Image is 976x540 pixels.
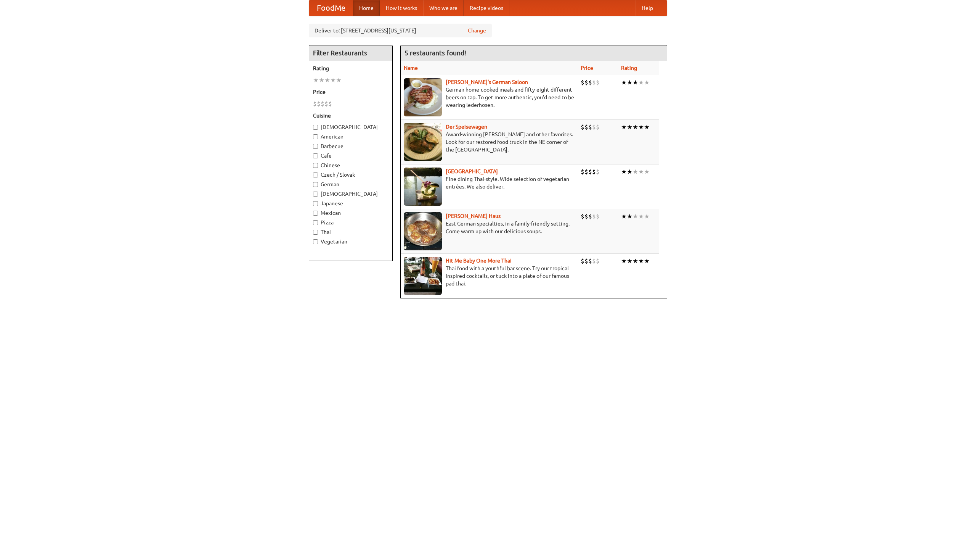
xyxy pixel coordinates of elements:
li: $ [588,168,592,176]
label: Cafe [313,152,388,160]
li: ★ [638,123,644,131]
li: $ [588,123,592,131]
label: Mexican [313,209,388,217]
li: ★ [621,123,627,131]
li: $ [324,100,328,108]
label: Vegetarian [313,238,388,245]
li: $ [581,212,584,221]
a: Change [468,27,486,34]
li: ★ [644,212,650,221]
a: Recipe videos [464,0,509,16]
label: Chinese [313,161,388,169]
label: Japanese [313,200,388,207]
li: ★ [644,168,650,176]
p: German home-cooked meals and fifty-eight different beers on tap. To get more authentic, you'd nee... [404,86,575,109]
input: [DEMOGRAPHIC_DATA] [313,192,318,197]
li: $ [584,168,588,176]
li: $ [592,78,596,87]
p: East German specialties, in a family-friendly setting. Come warm up with our delicious soups. [404,220,575,235]
li: ★ [627,257,632,265]
input: Pizza [313,220,318,225]
li: $ [581,168,584,176]
li: ★ [632,212,638,221]
a: Price [581,65,593,71]
h5: Price [313,88,388,96]
li: ★ [621,257,627,265]
li: $ [584,78,588,87]
h4: Filter Restaurants [309,45,392,61]
input: Mexican [313,211,318,216]
input: Chinese [313,163,318,168]
li: $ [592,168,596,176]
li: $ [584,212,588,221]
div: Deliver to: [STREET_ADDRESS][US_STATE] [309,24,492,37]
li: ★ [638,168,644,176]
li: ★ [621,168,627,176]
li: ★ [621,212,627,221]
a: Name [404,65,418,71]
li: $ [588,257,592,265]
a: [PERSON_NAME]'s German Saloon [446,79,528,85]
li: ★ [627,212,632,221]
input: Vegetarian [313,239,318,244]
label: German [313,181,388,188]
li: ★ [627,78,632,87]
input: German [313,182,318,187]
a: [GEOGRAPHIC_DATA] [446,168,498,174]
li: $ [596,212,600,221]
label: Barbecue [313,142,388,150]
a: Help [636,0,659,16]
a: Who we are [423,0,464,16]
li: ★ [324,76,330,84]
li: $ [596,257,600,265]
a: Home [353,0,380,16]
li: ★ [644,123,650,131]
a: Der Speisewagen [446,124,487,130]
input: Barbecue [313,144,318,149]
li: $ [596,123,600,131]
label: [DEMOGRAPHIC_DATA] [313,190,388,198]
li: $ [588,212,592,221]
input: [DEMOGRAPHIC_DATA] [313,125,318,130]
li: $ [592,257,596,265]
li: $ [321,100,324,108]
li: $ [588,78,592,87]
a: FoodMe [309,0,353,16]
li: ★ [638,257,644,265]
input: Japanese [313,201,318,206]
li: ★ [627,168,632,176]
input: Czech / Slovak [313,172,318,177]
li: $ [328,100,332,108]
b: Hit Me Baby One More Thai [446,258,512,264]
img: speisewagen.jpg [404,123,442,161]
input: Thai [313,230,318,235]
p: Fine dining Thai-style. Wide selection of vegetarian entrées. We also deliver. [404,175,575,190]
li: $ [584,257,588,265]
li: $ [313,100,317,108]
li: $ [592,212,596,221]
li: ★ [632,168,638,176]
li: ★ [319,76,324,84]
label: [DEMOGRAPHIC_DATA] [313,123,388,131]
a: [PERSON_NAME] Haus [446,213,501,219]
li: ★ [330,76,336,84]
p: Thai food with a youthful bar scene. Try our tropical inspired cocktails, or tuck into a plate of... [404,264,575,287]
li: $ [584,123,588,131]
ng-pluralize: 5 restaurants found! [405,49,466,56]
h5: Cuisine [313,112,388,119]
a: Rating [621,65,637,71]
li: $ [581,78,584,87]
li: ★ [644,257,650,265]
li: ★ [638,212,644,221]
li: ★ [632,257,638,265]
img: esthers.jpg [404,78,442,116]
li: ★ [644,78,650,87]
input: American [313,134,318,139]
label: American [313,133,388,140]
img: kohlhaus.jpg [404,212,442,250]
label: Thai [313,228,388,236]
